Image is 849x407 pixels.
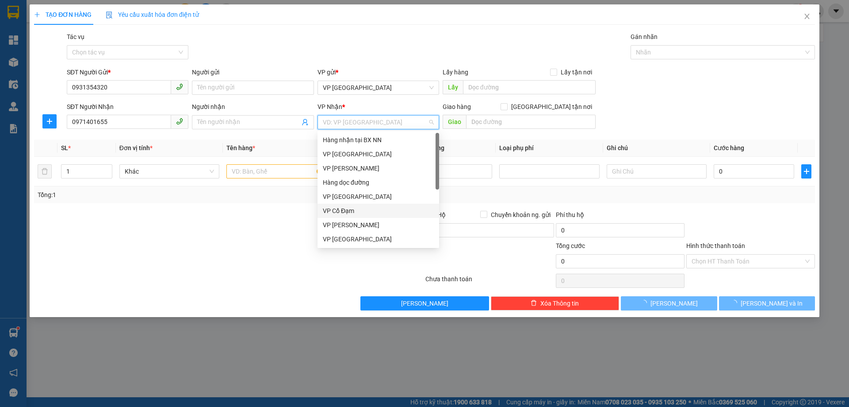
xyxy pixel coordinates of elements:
div: VP Hoàng Liệt [317,161,439,175]
span: loading [641,300,650,306]
b: GỬI : VP [GEOGRAPHIC_DATA] [11,64,132,94]
span: Khác [125,165,214,178]
span: Tổng cước [556,242,585,249]
div: VP Cổ Đạm [317,204,439,218]
span: Chuyển khoản ng. gửi [487,210,554,220]
span: [PERSON_NAME] [650,298,698,308]
button: Close [795,4,819,29]
div: VP [GEOGRAPHIC_DATA] [323,149,434,159]
div: SĐT Người Nhận [67,102,188,112]
input: Dọc đường [466,115,596,129]
span: Lấy hàng [443,69,468,76]
div: Tổng: 1 [38,190,328,200]
span: plus [802,168,811,175]
button: [PERSON_NAME] [621,296,717,310]
input: VD: Bàn, Ghế [226,164,326,178]
div: VP gửi [317,67,439,77]
li: Cổ Đạm, xã [GEOGRAPHIC_DATA], [GEOGRAPHIC_DATA] [83,22,370,33]
span: Giao hàng [443,103,471,110]
div: VP [PERSON_NAME] [323,220,434,230]
span: TẠO ĐƠN HÀNG [34,11,92,18]
input: 0 [412,164,492,178]
div: VP [GEOGRAPHIC_DATA] [323,234,434,244]
div: VP Hà Đông [317,190,439,204]
span: Cước hàng [714,144,744,151]
button: [PERSON_NAME] [360,296,489,310]
span: Xóa Thông tin [540,298,579,308]
span: [PERSON_NAME] [401,298,448,308]
li: Hotline: 1900252555 [83,33,370,44]
div: Hàng nhận tại BX NN [317,133,439,147]
input: Ghi Chú [607,164,707,178]
img: icon [106,12,113,19]
div: Chưa thanh toán [424,274,555,290]
div: Hàng nhận tại BX NN [323,135,434,145]
input: Dọc đường [463,80,596,94]
span: SL [61,144,68,151]
div: VP [GEOGRAPHIC_DATA] [323,192,434,202]
span: phone [176,83,183,90]
span: plus [34,12,40,18]
div: Hàng dọc đường [317,175,439,190]
div: VP Xuân Giang [317,232,439,246]
img: logo.jpg [11,11,55,55]
button: deleteXóa Thông tin [491,296,620,310]
span: Lấy tận nơi [557,67,596,77]
span: Đơn vị tính [119,144,153,151]
div: VP [PERSON_NAME] [323,163,434,173]
span: Yêu cầu xuất hóa đơn điện tử [106,11,199,18]
span: Tên hàng [226,144,255,151]
th: Loại phụ phí [496,140,603,157]
label: Gán nhãn [631,33,658,40]
span: Lấy [443,80,463,94]
span: phone [176,118,183,125]
button: plus [42,114,57,128]
span: user-add [302,119,309,126]
button: delete [38,164,52,178]
div: VP Mỹ Đình [317,147,439,161]
button: [PERSON_NAME] và In [719,296,815,310]
label: Tác vụ [67,33,84,40]
span: VP Nhận [317,103,342,110]
span: VP Mỹ Đình [323,81,434,94]
button: plus [801,164,811,178]
div: Người gửi [192,67,314,77]
div: Phí thu hộ [556,210,685,223]
span: plus [43,118,56,125]
div: SĐT Người Gửi [67,67,188,77]
span: loading [731,300,741,306]
label: Hình thức thanh toán [686,242,745,249]
div: Người nhận [192,102,314,112]
span: [GEOGRAPHIC_DATA] tận nơi [508,102,596,112]
th: Ghi chú [603,140,710,157]
span: Giao [443,115,466,129]
span: delete [531,300,537,307]
span: Thu Hộ [425,211,446,218]
div: VP Cương Gián [317,218,439,232]
span: close [803,13,811,20]
div: Hàng dọc đường [323,178,434,187]
div: VP Cổ Đạm [323,206,434,216]
span: [PERSON_NAME] và In [741,298,803,308]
